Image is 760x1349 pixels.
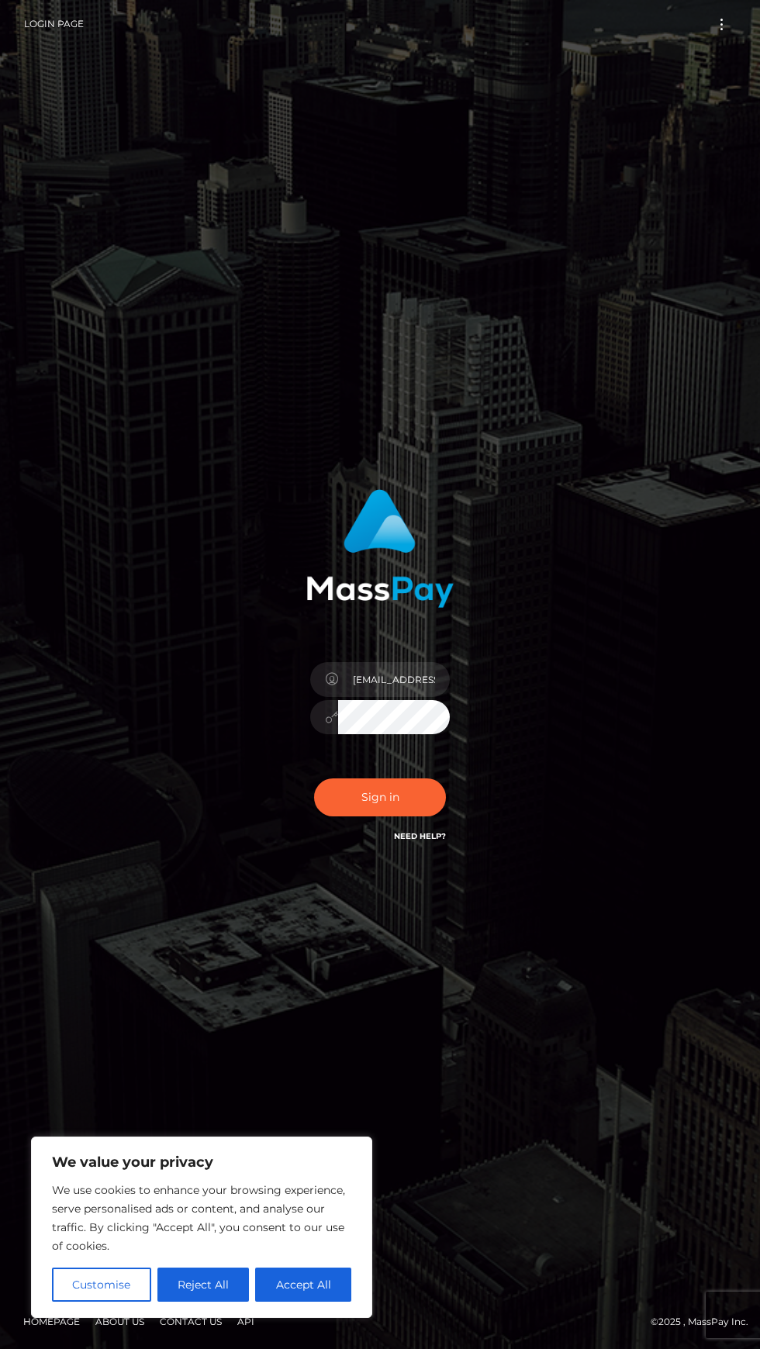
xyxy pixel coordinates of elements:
div: We value your privacy [31,1137,372,1318]
img: MassPay Login [306,489,454,608]
input: Username... [338,662,450,697]
a: API [231,1309,261,1333]
button: Customise [52,1268,151,1302]
div: © 2025 , MassPay Inc. [12,1313,748,1330]
button: Sign in [314,778,446,816]
a: Homepage [17,1309,86,1333]
p: We use cookies to enhance your browsing experience, serve personalised ads or content, and analys... [52,1181,351,1255]
p: We value your privacy [52,1153,351,1171]
a: Need Help? [394,831,446,841]
button: Reject All [157,1268,250,1302]
button: Accept All [255,1268,351,1302]
button: Toggle navigation [707,14,736,35]
a: Contact Us [154,1309,228,1333]
a: About Us [89,1309,150,1333]
a: Login Page [24,8,84,40]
